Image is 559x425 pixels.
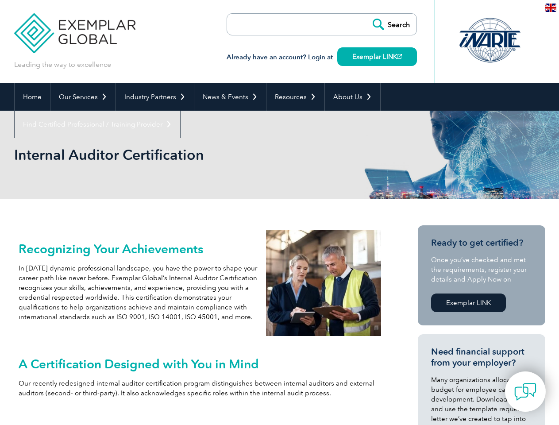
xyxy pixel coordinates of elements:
[14,146,354,163] h1: Internal Auditor Certification
[431,346,532,368] h3: Need financial support from your employer?
[19,357,382,371] h2: A Certification Designed with You in Mind
[15,83,50,111] a: Home
[337,47,417,66] a: Exemplar LINK
[266,230,381,336] img: internal auditors
[266,83,324,111] a: Resources
[325,83,380,111] a: About Us
[14,60,111,70] p: Leading the way to excellence
[19,263,258,322] p: In [DATE] dynamic professional landscape, you have the power to shape your career path like never...
[227,52,417,63] h3: Already have an account? Login at
[431,237,532,248] h3: Ready to get certified?
[15,111,180,138] a: Find Certified Professional / Training Provider
[397,54,402,59] img: open_square.png
[50,83,116,111] a: Our Services
[431,294,506,312] a: Exemplar LINK
[545,4,556,12] img: en
[19,379,382,398] p: Our recently redesigned internal auditor certification program distinguishes between internal aud...
[368,14,416,35] input: Search
[194,83,266,111] a: News & Events
[514,381,536,403] img: contact-chat.png
[19,242,258,256] h2: Recognizing Your Achievements
[116,83,194,111] a: Industry Partners
[431,255,532,284] p: Once you’ve checked and met the requirements, register your details and Apply Now on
